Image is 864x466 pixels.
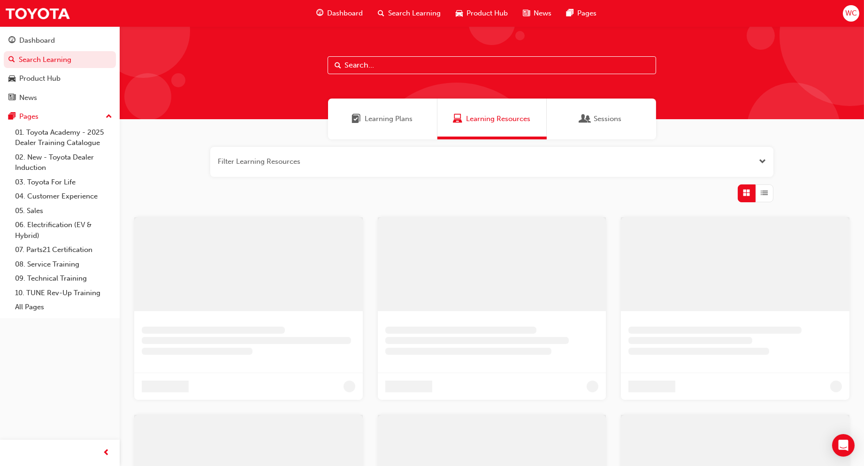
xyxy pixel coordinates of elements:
[19,111,38,122] div: Pages
[466,8,508,19] span: Product Hub
[594,114,622,124] span: Sessions
[761,188,768,199] span: List
[11,243,116,257] a: 07. Parts21 Certification
[327,8,363,19] span: Dashboard
[4,108,116,125] button: Pages
[388,8,441,19] span: Search Learning
[378,8,384,19] span: search-icon
[832,434,855,457] div: Open Intercom Messenger
[559,4,604,23] a: pages-iconPages
[8,37,15,45] span: guage-icon
[365,114,413,124] span: Learning Plans
[453,114,462,124] span: Learning Resources
[19,73,61,84] div: Product Hub
[11,218,116,243] a: 06. Electrification (EV & Hybrid)
[11,300,116,314] a: All Pages
[4,89,116,107] a: News
[547,99,656,139] a: SessionsSessions
[437,99,547,139] a: Learning ResourcesLearning Resources
[759,156,766,167] button: Open the filter
[843,5,859,22] button: WC
[11,271,116,286] a: 09. Technical Training
[466,114,530,124] span: Learning Resources
[328,56,656,74] input: Search...
[4,30,116,108] button: DashboardSearch LearningProduct HubNews
[11,125,116,150] a: 01. Toyota Academy - 2025 Dealer Training Catalogue
[577,8,596,19] span: Pages
[103,447,110,459] span: prev-icon
[316,8,323,19] span: guage-icon
[8,113,15,121] span: pages-icon
[448,4,515,23] a: car-iconProduct Hub
[534,8,551,19] span: News
[19,35,55,46] div: Dashboard
[8,56,15,64] span: search-icon
[11,150,116,175] a: 02. New - Toyota Dealer Induction
[370,4,448,23] a: search-iconSearch Learning
[8,94,15,102] span: news-icon
[8,75,15,83] span: car-icon
[743,188,750,199] span: Grid
[11,286,116,300] a: 10. TUNE Rev-Up Training
[335,60,341,71] span: Search
[19,92,37,103] div: News
[11,175,116,190] a: 03. Toyota For Life
[309,4,370,23] a: guage-iconDashboard
[456,8,463,19] span: car-icon
[11,257,116,272] a: 08. Service Training
[11,189,116,204] a: 04. Customer Experience
[4,51,116,69] a: Search Learning
[106,111,112,123] span: up-icon
[4,32,116,49] a: Dashboard
[566,8,573,19] span: pages-icon
[352,114,361,124] span: Learning Plans
[515,4,559,23] a: news-iconNews
[581,114,590,124] span: Sessions
[328,99,437,139] a: Learning PlansLearning Plans
[11,204,116,218] a: 05. Sales
[5,3,70,24] img: Trak
[4,70,116,87] a: Product Hub
[845,8,857,19] span: WC
[523,8,530,19] span: news-icon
